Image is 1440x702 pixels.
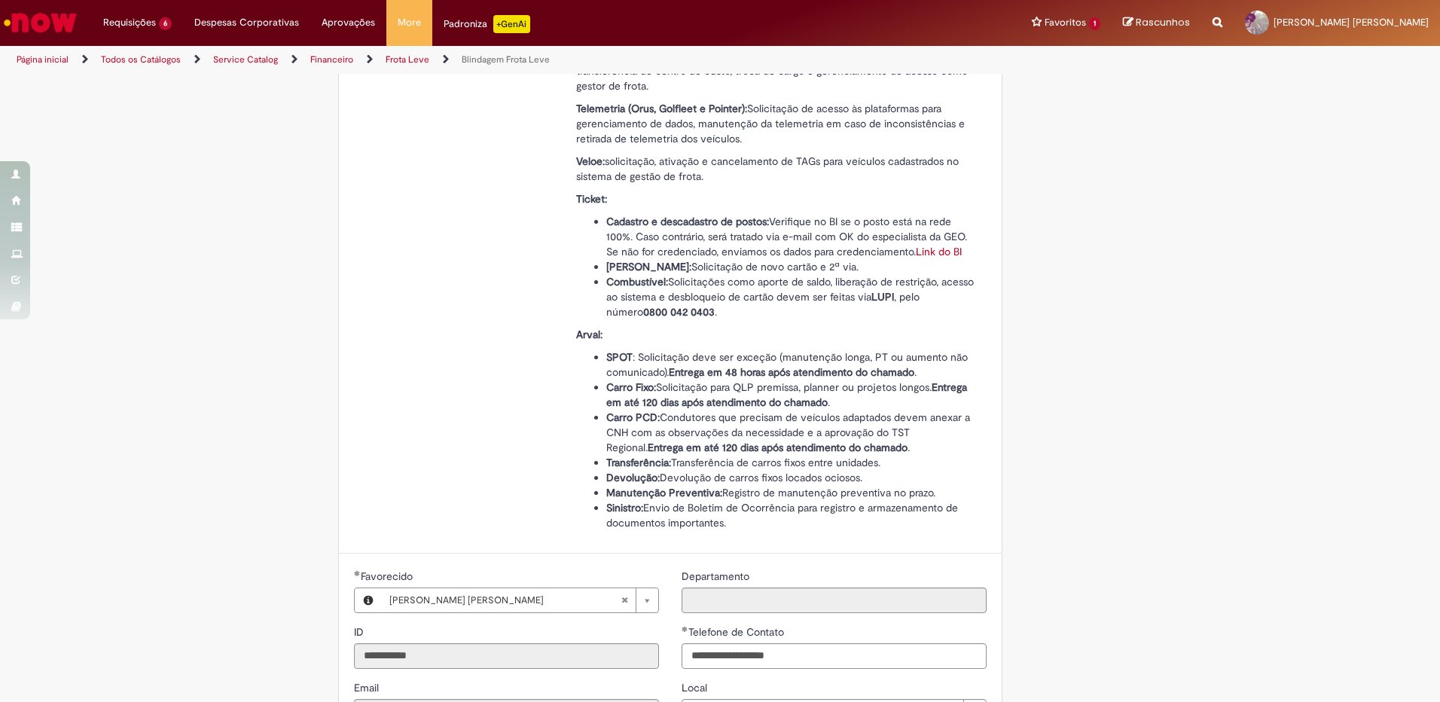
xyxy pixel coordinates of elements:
strong: Veloe: [576,154,605,168]
strong: [PERSON_NAME]: [606,260,691,273]
span: Local [682,681,710,694]
li: Devolução de carros fixos locados ociosos. [606,470,975,485]
div: Padroniza [444,15,530,33]
a: Service Catalog [213,53,278,66]
strong: Telemetria (Orus, Golfleet e Pointer): [576,102,747,115]
strong: 0800 042 0403 [643,305,715,319]
a: Página inicial [17,53,69,66]
strong: SPOT [606,350,633,364]
ul: Trilhas de página [11,46,949,74]
strong: Entrega em até 120 dias após atendimento do chamado [606,380,967,409]
input: Departamento [682,588,987,613]
p: solicitação, ativação e cancelamento de TAGs para veículos cadastrados no sistema de gestão de fr... [576,154,975,184]
span: Obrigatório Preenchido [682,626,688,632]
span: Somente leitura - Departamento [682,569,752,583]
span: [PERSON_NAME] [PERSON_NAME] [1274,16,1429,29]
span: 6 [159,17,172,30]
p: +GenAi [493,15,530,33]
img: ServiceNow [2,8,79,38]
button: Favorecido, Visualizar este registro LEONARDO KUCHSCHLUGER AMERICO [355,588,382,612]
a: Link do BI [916,245,962,258]
span: Somente leitura - Email [354,681,382,694]
li: Solicitação de novo cartão e 2ª via. [606,259,975,274]
strong: Combustível: [606,275,668,288]
label: Somente leitura - Email [354,680,382,695]
a: Frota Leve [386,53,429,66]
li: Verifique no BI se o posto está na rede 100%. Caso contrário, será tratado via e-mail com OK do e... [606,214,975,259]
span: Necessários - Favorecido [361,569,416,583]
strong: Entrega em até 120 dias após atendimento do chamado [648,441,908,454]
li: Solicitação para QLP premissa, planner ou projetos longos. . [606,380,975,410]
a: Financeiro [310,53,353,66]
strong: Ticket: [576,192,607,206]
span: Aprovações [322,15,375,30]
span: [PERSON_NAME] [PERSON_NAME] [389,588,621,612]
strong: Manutenção Preventiva: [606,486,722,499]
p: Solicitação de acesso às plataformas para gerenciamento de dados, manutenção da telemetria em cas... [576,101,975,146]
li: Transferência de carros fixos entre unidades. [606,455,975,470]
strong: Arval: [576,328,603,341]
label: Somente leitura - Departamento [682,569,752,584]
span: More [398,15,421,30]
a: [PERSON_NAME] [PERSON_NAME]Limpar campo Favorecido [382,588,658,612]
span: Despesas Corporativas [194,15,299,30]
input: ID [354,643,659,669]
span: Favoritos [1045,15,1086,30]
label: Somente leitura - ID [354,624,367,639]
li: Solicitações como aporte de saldo, liberação de restrição, acesso ao sistema e desbloqueio de car... [606,274,975,319]
span: 1 [1089,17,1100,30]
strong: Sinistro: [606,501,643,514]
strong: LUPI [871,290,894,304]
strong: Cadastro e descadastro de postos: [606,215,769,228]
abbr: Limpar campo Favorecido [613,588,636,612]
strong: Devolução: [606,471,660,484]
strong: Carro Fixo: [606,380,656,394]
strong: Carro PCD: [606,411,660,424]
span: Rascunhos [1136,15,1190,29]
a: Blindagem Frota Leve [462,53,550,66]
span: Telefone de Contato [688,625,787,639]
li: Registro de manutenção preventiva no prazo. [606,485,975,500]
strong: Entrega em 48 horas após atendimento do chamado [669,365,914,379]
strong: Transferência: [606,456,671,469]
li: : Solicitação deve ser exceção (manutenção longa, PT ou aumento não comunicado). . [606,349,975,380]
a: Rascunhos [1123,16,1190,30]
li: Envio de Boletim de Ocorrência para registro e armazenamento de documentos importantes. [606,500,975,530]
span: Obrigatório Preenchido [354,570,361,576]
input: Telefone de Contato [682,643,987,669]
li: Condutores que precisam de veículos adaptados devem anexar a CNH com as observações da necessidad... [606,410,975,455]
span: Somente leitura - ID [354,625,367,639]
a: Todos os Catálogos [101,53,181,66]
span: Requisições [103,15,156,30]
